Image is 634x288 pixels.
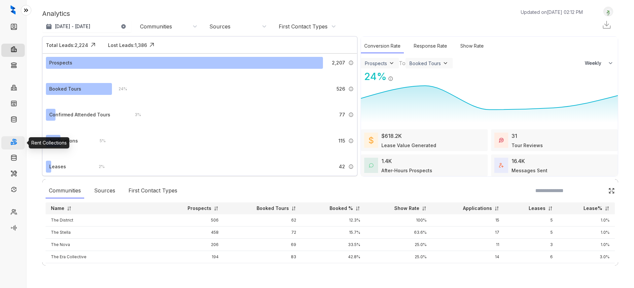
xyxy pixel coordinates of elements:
img: ViewFilterArrow [442,60,449,66]
td: 51 [224,263,301,275]
td: 25.0% [366,251,432,263]
td: 63.6% [366,226,432,239]
img: sorting [214,206,219,211]
td: 83 [224,251,301,263]
div: Booked Tours [49,85,81,93]
li: Rent Collections [1,136,25,149]
img: Info [348,164,354,169]
td: 14 [432,251,505,263]
img: LeaseValue [369,136,373,144]
img: Info [348,86,354,92]
img: Click Icon [393,70,403,80]
div: Sources [209,23,230,30]
img: ViewFilterArrow [388,60,395,66]
div: Sources [91,183,119,198]
img: Info [348,138,354,144]
div: Communities [46,183,84,198]
p: Prospects [188,205,211,212]
div: 2 % [92,163,105,170]
span: 2,207 [332,59,345,66]
td: 42.8% [301,251,365,263]
td: 33.5% [301,239,365,251]
img: sorting [605,206,610,211]
td: 1.0% [558,214,615,226]
td: 17 [432,226,505,239]
p: Name [51,205,64,212]
td: 506 [159,214,224,226]
li: Leads [1,21,25,34]
td: 38.1% [301,263,365,275]
td: 2.0% [558,263,615,275]
p: [DATE] - [DATE] [55,23,90,30]
span: 115 [338,137,345,144]
img: sorting [67,206,72,211]
li: Renewals [1,184,25,197]
p: Leases [529,205,546,212]
div: Booked Tours [409,61,441,66]
td: 12.3% [301,214,365,226]
div: Response Rate [410,39,450,53]
p: Show Rate [394,205,419,212]
p: Booked Tours [257,205,289,212]
li: Knowledge [1,114,25,127]
div: Lost Leads: 1,386 [108,42,147,49]
div: Messages Sent [511,167,547,174]
div: Tour Reviews [511,142,543,149]
td: 15 [432,214,505,226]
img: TourReviews [499,138,504,143]
p: Lease% [583,205,602,212]
div: Confirmed Attended Tours [49,111,110,118]
td: 6 [505,251,558,263]
button: [DATE] - [DATE] [42,21,131,32]
div: 24 % [112,85,127,93]
td: 15.7% [301,226,365,239]
img: Click Icon [608,187,615,194]
img: Info [348,60,354,65]
li: Units [1,98,25,111]
div: 1.4K [381,157,392,165]
div: 24 % [361,69,387,84]
td: 194 [159,251,224,263]
p: Applications [463,205,492,212]
p: Booked % [330,205,353,212]
img: Info [388,76,393,81]
td: The Stella [46,226,159,239]
td: 68.4% [366,263,432,275]
td: 1.0% [558,239,615,251]
div: $618.2K [381,132,402,140]
div: First Contact Types [125,183,181,198]
td: 206 [159,239,224,251]
li: Maintenance [1,168,25,181]
li: Voice AI [1,222,25,235]
img: logo [11,5,16,15]
span: 526 [336,85,345,93]
div: Total Leads: 2,224 [46,42,88,49]
li: Leasing [1,44,25,57]
p: Updated on [DATE] 02:12 PM [521,9,583,16]
td: 5 [505,214,558,226]
td: 3 [505,239,558,251]
img: AfterHoursConversations [369,163,373,168]
td: 134 [159,263,224,275]
div: Prospects [365,61,387,66]
li: Team [1,206,25,220]
img: Info [348,112,354,117]
td: 100% [366,214,432,226]
td: 3.0% [558,251,615,263]
td: 458 [159,226,224,239]
div: Leases [49,163,66,170]
li: Communities [1,82,25,95]
div: Prospects [49,59,72,66]
div: Applications [49,137,78,144]
td: 11 [432,239,505,251]
img: Download [602,20,612,30]
img: Click Icon [147,40,157,50]
button: Weekly [581,57,618,69]
span: 77 [339,111,345,118]
li: Move Outs [1,152,25,165]
td: The District [46,214,159,226]
div: 16.4K [511,157,525,165]
div: Communities [140,23,172,30]
div: To [399,59,405,67]
img: sorting [548,206,553,211]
